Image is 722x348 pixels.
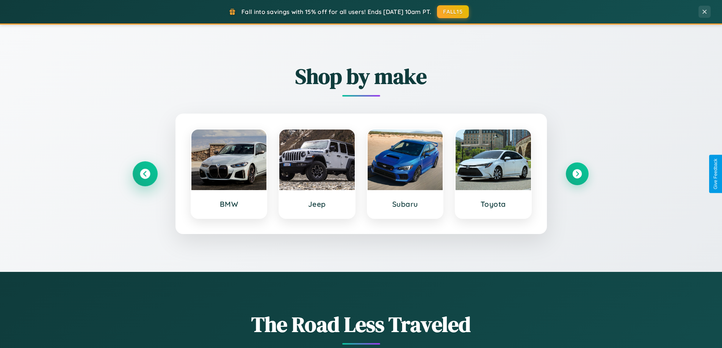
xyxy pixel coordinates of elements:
h3: Subaru [375,200,435,209]
h1: The Road Less Traveled [134,310,589,339]
h2: Shop by make [134,62,589,91]
h3: BMW [199,200,259,209]
button: FALL15 [437,5,469,18]
span: Fall into savings with 15% off for all users! Ends [DATE] 10am PT. [241,8,431,16]
h3: Jeep [287,200,347,209]
h3: Toyota [463,200,523,209]
div: Give Feedback [713,159,718,189]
